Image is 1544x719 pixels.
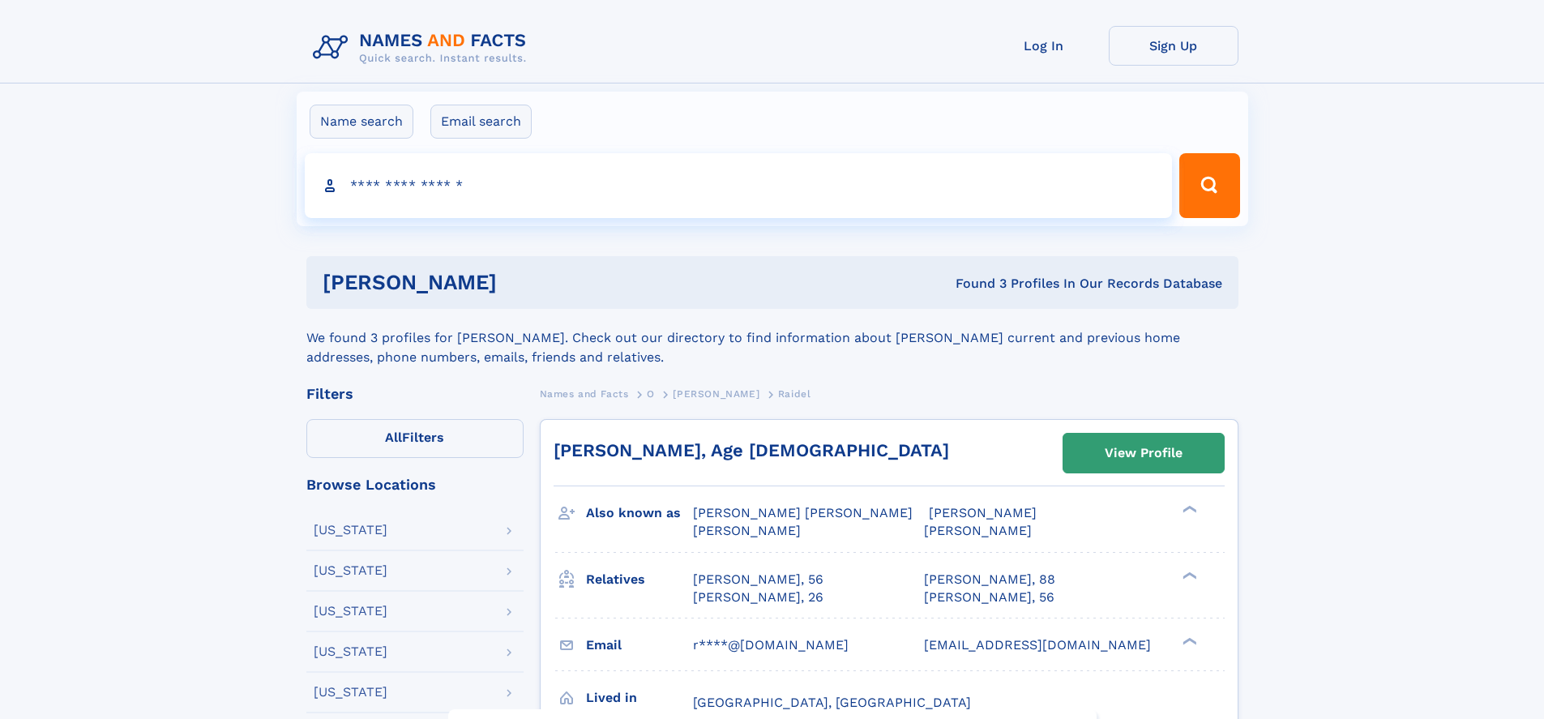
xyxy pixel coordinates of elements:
[1178,570,1198,580] div: ❯
[693,588,823,606] a: [PERSON_NAME], 26
[310,105,413,139] label: Name search
[726,275,1222,293] div: Found 3 Profiles In Our Records Database
[924,637,1151,653] span: [EMAIL_ADDRESS][DOMAIN_NAME]
[1178,504,1198,515] div: ❯
[673,383,759,404] a: [PERSON_NAME]
[647,388,655,400] span: O
[979,26,1109,66] a: Log In
[385,430,402,445] span: All
[305,153,1173,218] input: search input
[924,523,1032,538] span: [PERSON_NAME]
[647,383,655,404] a: O
[693,571,823,588] a: [PERSON_NAME], 56
[693,505,913,520] span: [PERSON_NAME] [PERSON_NAME]
[554,440,949,460] a: [PERSON_NAME], Age [DEMOGRAPHIC_DATA]
[1179,153,1239,218] button: Search Button
[540,383,629,404] a: Names and Facts
[306,26,540,70] img: Logo Names and Facts
[314,645,387,658] div: [US_STATE]
[778,388,811,400] span: Raidel
[1178,636,1198,646] div: ❯
[314,605,387,618] div: [US_STATE]
[924,588,1054,606] a: [PERSON_NAME], 56
[314,564,387,577] div: [US_STATE]
[314,686,387,699] div: [US_STATE]
[693,523,801,538] span: [PERSON_NAME]
[1105,434,1183,472] div: View Profile
[323,272,726,293] h1: [PERSON_NAME]
[586,684,693,712] h3: Lived in
[306,477,524,492] div: Browse Locations
[586,566,693,593] h3: Relatives
[586,631,693,659] h3: Email
[306,309,1238,367] div: We found 3 profiles for [PERSON_NAME]. Check out our directory to find information about [PERSON_...
[929,505,1037,520] span: [PERSON_NAME]
[314,524,387,537] div: [US_STATE]
[586,499,693,527] h3: Also known as
[306,419,524,458] label: Filters
[430,105,532,139] label: Email search
[673,388,759,400] span: [PERSON_NAME]
[306,387,524,401] div: Filters
[924,571,1055,588] a: [PERSON_NAME], 88
[1063,434,1224,473] a: View Profile
[693,695,971,710] span: [GEOGRAPHIC_DATA], [GEOGRAPHIC_DATA]
[1109,26,1238,66] a: Sign Up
